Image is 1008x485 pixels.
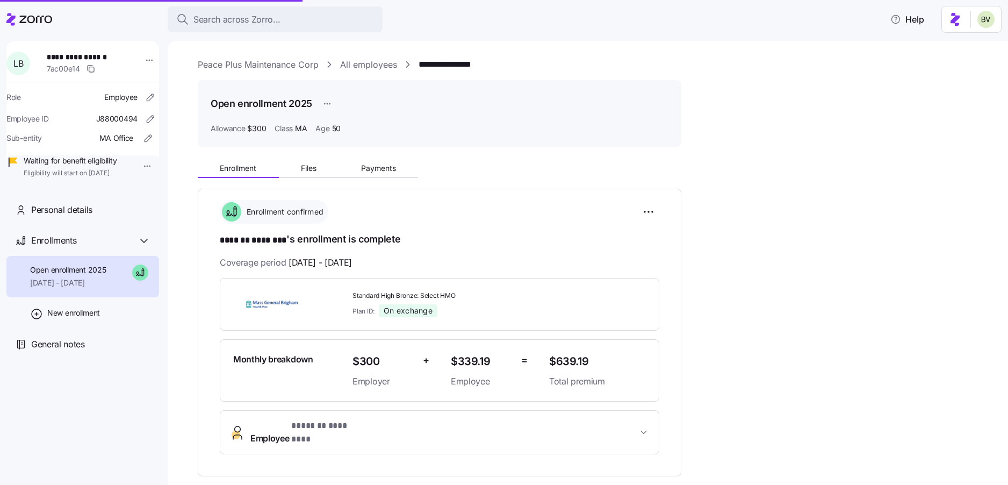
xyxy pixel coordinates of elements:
span: MA [295,123,307,134]
span: L B [13,59,23,68]
span: 50 [332,123,341,134]
span: [DATE] - [DATE] [289,256,352,269]
span: Employee [104,92,138,103]
span: Eligibility will start on [DATE] [24,169,117,178]
span: Enrollment [220,165,256,172]
span: Employer [352,375,414,388]
span: Allowance [211,123,245,134]
span: Age [315,123,329,134]
a: Peace Plus Maintenance Corp [198,58,319,72]
span: J88000494 [96,113,138,124]
img: Mass General Brigham [233,292,311,317]
span: On exchange [384,306,433,316]
span: $300 [352,353,414,370]
span: $300 [247,123,266,134]
span: Role [6,92,21,103]
span: Help [890,13,924,26]
span: Files [301,165,316,172]
span: Standard High Bronze: Select HMO [352,291,541,301]
a: All employees [340,58,397,72]
h1: Open enrollment 2025 [211,97,312,110]
span: Sub-entity [6,133,42,144]
span: New enrollment [47,308,100,318]
span: Open enrollment 2025 [30,265,106,275]
h1: 's enrollment is complete [220,232,659,247]
span: MA Office [99,133,133,144]
span: Search across Zorro... [193,13,280,26]
span: Class [275,123,293,134]
span: Personal details [31,203,92,217]
span: = [521,353,528,368]
span: + [423,353,429,368]
button: Help [882,9,933,30]
span: Enrollments [31,234,76,247]
span: 7ac00e14 [47,63,80,74]
span: [DATE] - [DATE] [30,277,106,288]
button: Search across Zorro... [168,6,383,32]
span: Employee [250,419,363,445]
span: Enrollment confirmed [243,206,323,217]
span: General notes [31,338,85,351]
span: Employee [451,375,513,388]
span: Payments [361,165,396,172]
span: Waiting for benefit eligibility [24,155,117,166]
span: Coverage period [220,256,352,269]
span: $639.19 [549,353,646,370]
span: Employee ID [6,113,49,124]
span: Monthly breakdown [233,353,313,366]
img: 676487ef2089eb4995defdc85707b4f5 [977,11,995,28]
span: Plan ID: [352,306,375,316]
span: Total premium [549,375,646,388]
span: $339.19 [451,353,513,370]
